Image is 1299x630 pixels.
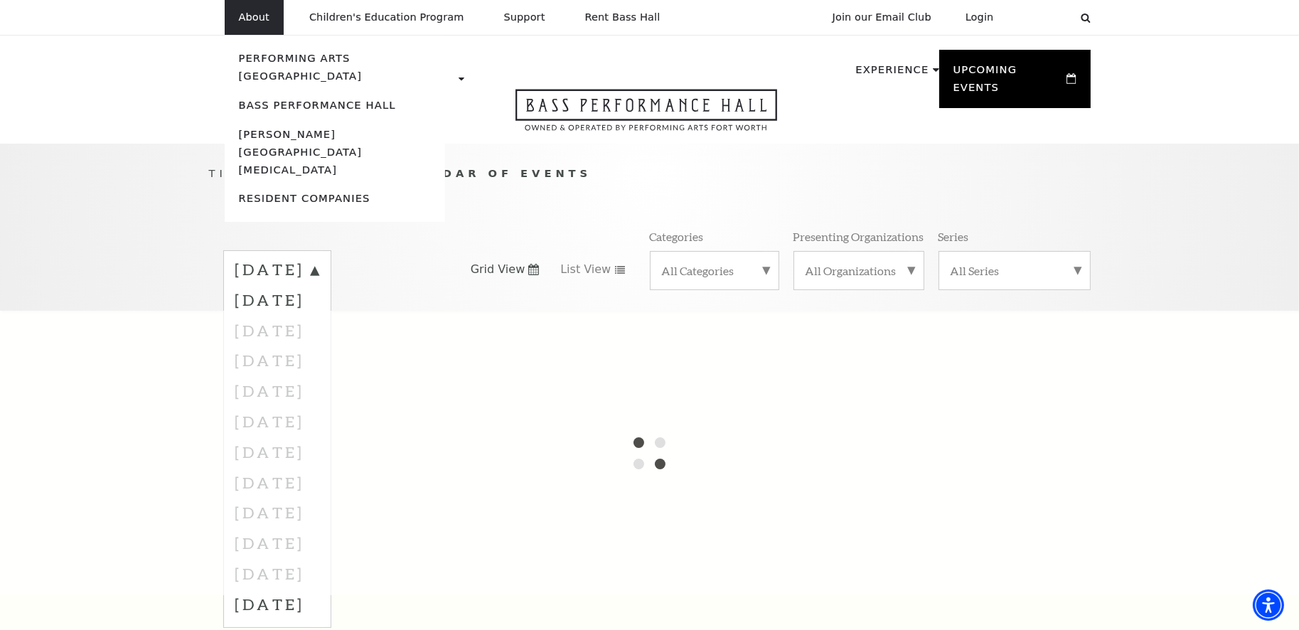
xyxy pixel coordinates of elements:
[806,263,912,278] label: All Organizations
[235,259,319,284] label: [DATE]
[235,284,319,315] label: [DATE]
[309,11,464,23] p: Children's Education Program
[855,61,929,87] p: Experience
[650,229,704,244] p: Categories
[939,229,969,244] p: Series
[1017,11,1067,24] select: Select:
[471,262,525,277] span: Grid View
[1253,589,1284,621] div: Accessibility Menu
[504,11,545,23] p: Support
[662,263,767,278] label: All Categories
[464,89,828,144] a: Open this option
[239,99,396,111] a: Bass Performance Hall
[239,128,363,176] a: [PERSON_NAME][GEOGRAPHIC_DATA][MEDICAL_DATA]
[953,61,1064,105] p: Upcoming Events
[560,262,611,277] span: List View
[951,263,1079,278] label: All Series
[209,167,376,179] span: Tickets & Events
[239,52,363,82] a: Performing Arts [GEOGRAPHIC_DATA]
[239,192,370,204] a: Resident Companies
[209,165,1091,183] p: /
[585,11,661,23] p: Rent Bass Hall
[239,11,269,23] p: About
[383,167,592,179] span: Calendar of Events
[235,589,319,619] label: [DATE]
[793,229,924,244] p: Presenting Organizations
